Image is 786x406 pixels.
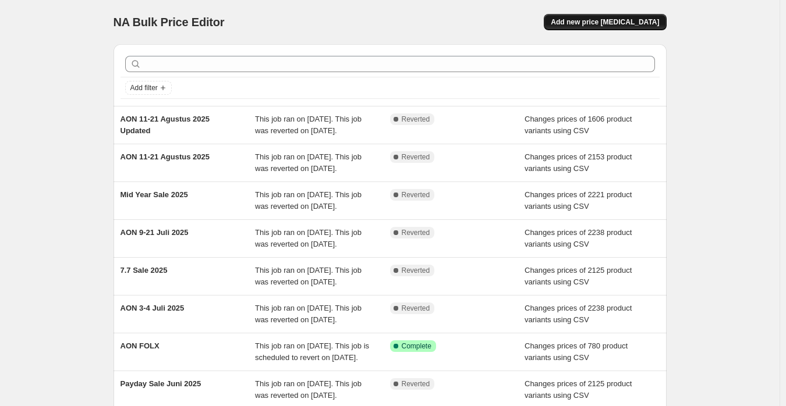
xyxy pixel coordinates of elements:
span: Reverted [402,379,430,389]
span: This job ran on [DATE]. This job is scheduled to revert on [DATE]. [255,341,369,362]
span: This job ran on [DATE]. This job was reverted on [DATE]. [255,228,362,248]
span: Mid Year Sale 2025 [121,190,188,199]
button: Add new price [MEDICAL_DATA] [544,14,666,30]
span: AON FOLX [121,341,160,350]
button: Add filter [125,81,172,95]
span: Payday Sale Juni 2025 [121,379,201,388]
span: This job ran on [DATE]. This job was reverted on [DATE]. [255,266,362,286]
span: Changes prices of 2153 product variants using CSV [525,152,632,173]
span: Reverted [402,190,430,200]
span: This job ran on [DATE]. This job was reverted on [DATE]. [255,379,362,400]
span: NA Bulk Price Editor [114,16,225,29]
span: Reverted [402,152,430,162]
span: Reverted [402,115,430,124]
span: Add new price [MEDICAL_DATA] [551,17,659,27]
span: This job ran on [DATE]. This job was reverted on [DATE]. [255,115,362,135]
span: AON 9-21 Juli 2025 [121,228,189,237]
span: AON 11-21 Agustus 2025 Updated [121,115,210,135]
span: Complete [402,341,431,351]
span: Reverted [402,304,430,313]
span: 7.7 Sale 2025 [121,266,168,275]
span: This job ran on [DATE]. This job was reverted on [DATE]. [255,152,362,173]
span: Changes prices of 2221 product variants using CSV [525,190,632,211]
span: Reverted [402,266,430,275]
span: Changes prices of 2238 product variants using CSV [525,304,632,324]
span: Reverted [402,228,430,237]
span: Changes prices of 780 product variants using CSV [525,341,628,362]
span: Add filter [130,83,158,92]
span: Changes prices of 2125 product variants using CSV [525,266,632,286]
span: AON 3-4 Juli 2025 [121,304,185,312]
span: AON 11-21 Agustus 2025 [121,152,210,161]
span: Changes prices of 2125 product variants using CSV [525,379,632,400]
span: Changes prices of 2238 product variants using CSV [525,228,632,248]
span: Changes prices of 1606 product variants using CSV [525,115,632,135]
span: This job ran on [DATE]. This job was reverted on [DATE]. [255,190,362,211]
span: This job ran on [DATE]. This job was reverted on [DATE]. [255,304,362,324]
